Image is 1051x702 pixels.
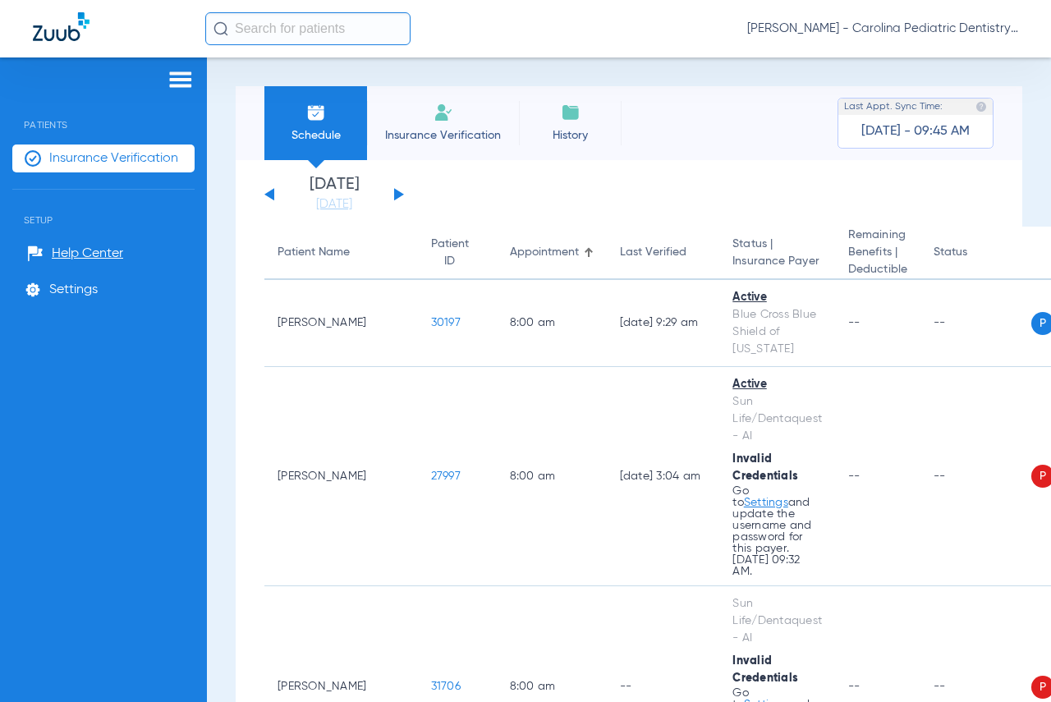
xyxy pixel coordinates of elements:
div: Appointment [510,244,594,261]
img: Zuub Logo [33,12,89,41]
td: -- [920,280,1031,367]
span: Schedule [277,127,355,144]
td: 8:00 AM [497,280,607,367]
span: Help Center [52,245,123,262]
div: Patient ID [431,236,484,270]
td: [DATE] 3:04 AM [607,367,720,586]
a: Settings [744,497,788,508]
img: History [561,103,581,122]
a: Help Center [27,245,123,262]
span: Invalid Credentials [732,655,798,684]
div: Last Verified [620,244,707,261]
th: Remaining Benefits | [835,227,920,280]
div: Patient ID [431,236,469,270]
td: -- [920,367,1031,586]
span: 30197 [431,317,461,328]
span: [DATE] - 09:45 AM [861,123,970,140]
span: History [531,127,609,144]
span: Deductible [848,261,907,278]
span: -- [848,681,861,692]
th: Status [920,227,1031,280]
span: Last Appt. Sync Time: [844,99,943,115]
div: Blue Cross Blue Shield of [US_STATE] [732,306,822,358]
div: Appointment [510,244,579,261]
td: 8:00 AM [497,367,607,586]
div: Patient Name [278,244,405,261]
td: [DATE] 9:29 AM [607,280,720,367]
div: Last Verified [620,244,686,261]
p: Go to and update the username and password for this payer. [DATE] 09:32 AM. [732,485,822,577]
div: Patient Name [278,244,350,261]
span: Setup [12,190,195,226]
img: hamburger-icon [168,70,194,89]
span: -- [848,317,861,328]
span: Insurance Verification [379,127,507,144]
a: [DATE] [285,196,383,213]
input: Search for patients [205,12,411,45]
iframe: Chat Widget [969,623,1051,702]
td: [PERSON_NAME] [264,280,418,367]
div: Active [732,289,822,306]
span: Insurance Payer [732,253,822,270]
span: 31706 [431,681,461,692]
div: Sun Life/Dentaquest - AI [732,393,822,445]
th: Status | [719,227,835,280]
img: last sync help info [975,101,987,112]
img: Search Icon [213,21,228,36]
div: Sun Life/Dentaquest - AI [732,595,822,647]
span: Settings [49,282,98,298]
div: Active [732,376,822,393]
span: Insurance Verification [49,150,178,167]
span: Invalid Credentials [732,453,798,482]
img: Manual Insurance Verification [434,103,453,122]
span: Patients [12,94,195,131]
span: 27997 [431,470,461,482]
span: [PERSON_NAME] - Carolina Pediatric Dentistry [747,21,1018,37]
td: [PERSON_NAME] [264,367,418,586]
span: -- [848,470,861,482]
img: Schedule [306,103,326,122]
li: [DATE] [285,177,383,213]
